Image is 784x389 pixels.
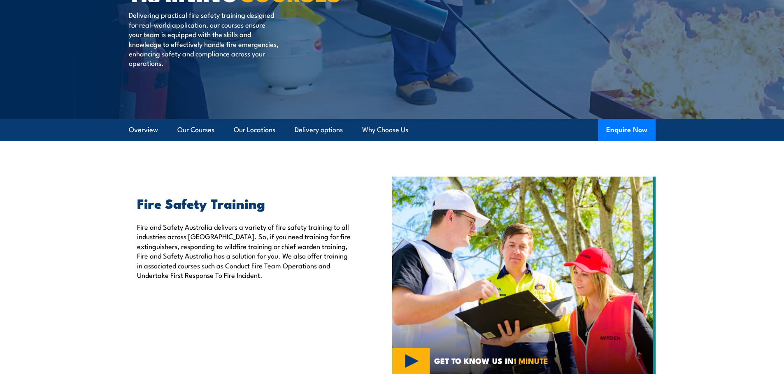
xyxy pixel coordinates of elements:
[392,177,656,374] img: Fire Safety Training Courses
[234,119,275,141] a: Our Locations
[129,10,279,68] p: Delivering practical fire safety training designed for real-world application, our courses ensure...
[129,119,158,141] a: Overview
[598,119,656,141] button: Enquire Now
[434,357,548,364] span: GET TO KNOW US IN
[137,222,354,280] p: Fire and Safety Australia delivers a variety of fire safety training to all industries across [GE...
[177,119,214,141] a: Our Courses
[137,197,354,209] h2: Fire Safety Training
[362,119,408,141] a: Why Choose Us
[295,119,343,141] a: Delivery options
[514,354,548,366] strong: 1 MINUTE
